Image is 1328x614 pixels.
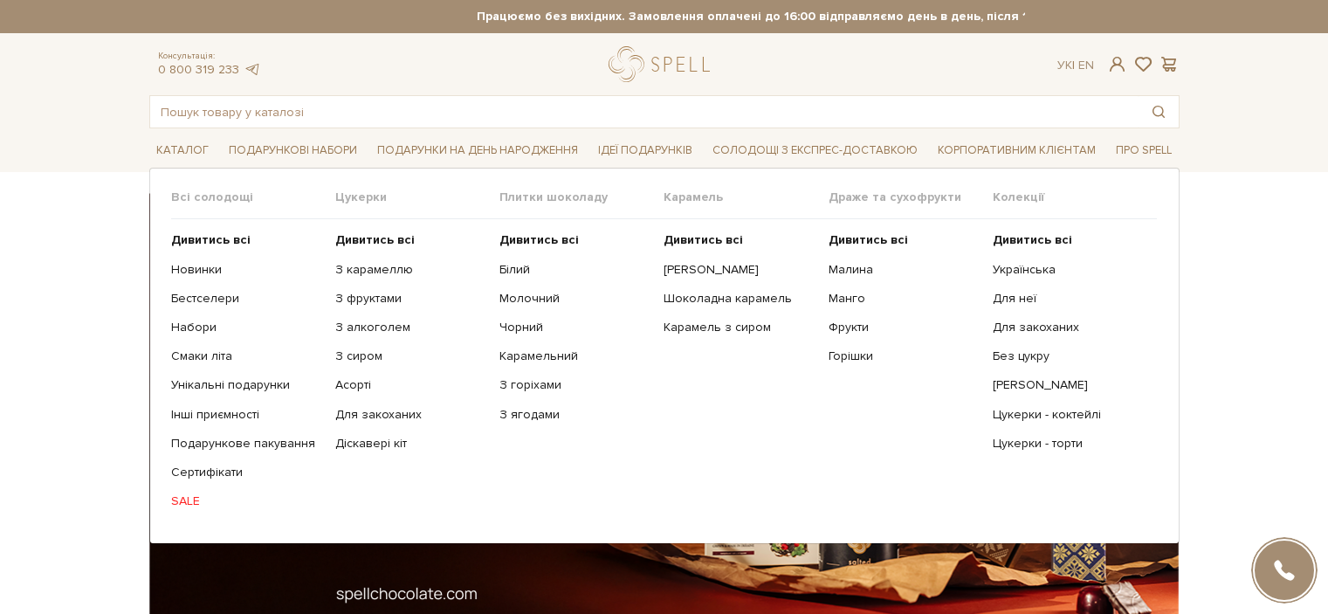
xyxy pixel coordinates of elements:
[335,262,486,278] a: З карамеллю
[499,262,650,278] a: Білий
[150,96,1139,128] input: Пошук товару у каталозі
[829,320,980,335] a: Фрукти
[993,291,1144,307] a: Для неї
[499,348,650,364] a: Карамельний
[244,62,261,77] a: telegram
[664,190,828,205] span: Карамель
[993,320,1144,335] a: Для закоханих
[171,407,322,423] a: Інші приємності
[829,232,908,247] b: Дивитись всі
[335,232,486,248] a: Дивитись всі
[993,232,1144,248] a: Дивитись всі
[171,262,322,278] a: Новинки
[171,291,322,307] a: Бестселери
[158,51,261,62] span: Консультація:
[499,320,650,335] a: Чорний
[829,262,980,278] a: Малина
[171,348,322,364] a: Смаки літа
[499,232,650,248] a: Дивитись всі
[664,262,815,278] a: [PERSON_NAME]
[499,407,650,423] a: З ягодами
[499,377,650,393] a: З горіхами
[993,190,1157,205] span: Колекції
[171,190,335,205] span: Всі солодощі
[499,190,664,205] span: Плитки шоколаду
[171,465,322,480] a: Сертифікати
[158,62,239,77] a: 0 800 319 233
[829,190,993,205] span: Драже та сухофрукти
[829,348,980,364] a: Горішки
[664,232,815,248] a: Дивитись всі
[993,407,1144,423] a: Цукерки - коктейлі
[335,348,486,364] a: З сиром
[171,232,322,248] a: Дивитись всі
[993,232,1072,247] b: Дивитись всі
[499,291,650,307] a: Молочний
[591,137,699,164] span: Ідеї подарунків
[171,377,322,393] a: Унікальні подарунки
[149,137,216,164] span: Каталог
[1139,96,1179,128] button: Пошук товару у каталозі
[1109,137,1179,164] span: Про Spell
[664,232,743,247] b: Дивитись всі
[499,232,579,247] b: Дивитись всі
[931,135,1103,165] a: Корпоративним клієнтам
[993,262,1144,278] a: Українська
[335,232,415,247] b: Дивитись всі
[705,135,925,165] a: Солодощі з експрес-доставкою
[1078,58,1094,72] a: En
[993,436,1144,452] a: Цукерки - торти
[1072,58,1075,72] span: |
[171,493,322,509] a: SALE
[171,436,322,452] a: Подарункове пакування
[335,291,486,307] a: З фруктами
[335,407,486,423] a: Для закоханих
[829,291,980,307] a: Манго
[171,320,322,335] a: Набори
[993,348,1144,364] a: Без цукру
[993,377,1144,393] a: [PERSON_NAME]
[1057,58,1094,73] div: Ук
[335,377,486,393] a: Асорті
[171,232,251,247] b: Дивитись всі
[335,320,486,335] a: З алкоголем
[664,320,815,335] a: Карамель з сиром
[370,137,585,164] span: Подарунки на День народження
[149,168,1180,544] div: Каталог
[222,137,364,164] span: Подарункові набори
[335,436,486,452] a: Діскавері кіт
[829,232,980,248] a: Дивитись всі
[335,190,499,205] span: Цукерки
[664,291,815,307] a: Шоколадна карамель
